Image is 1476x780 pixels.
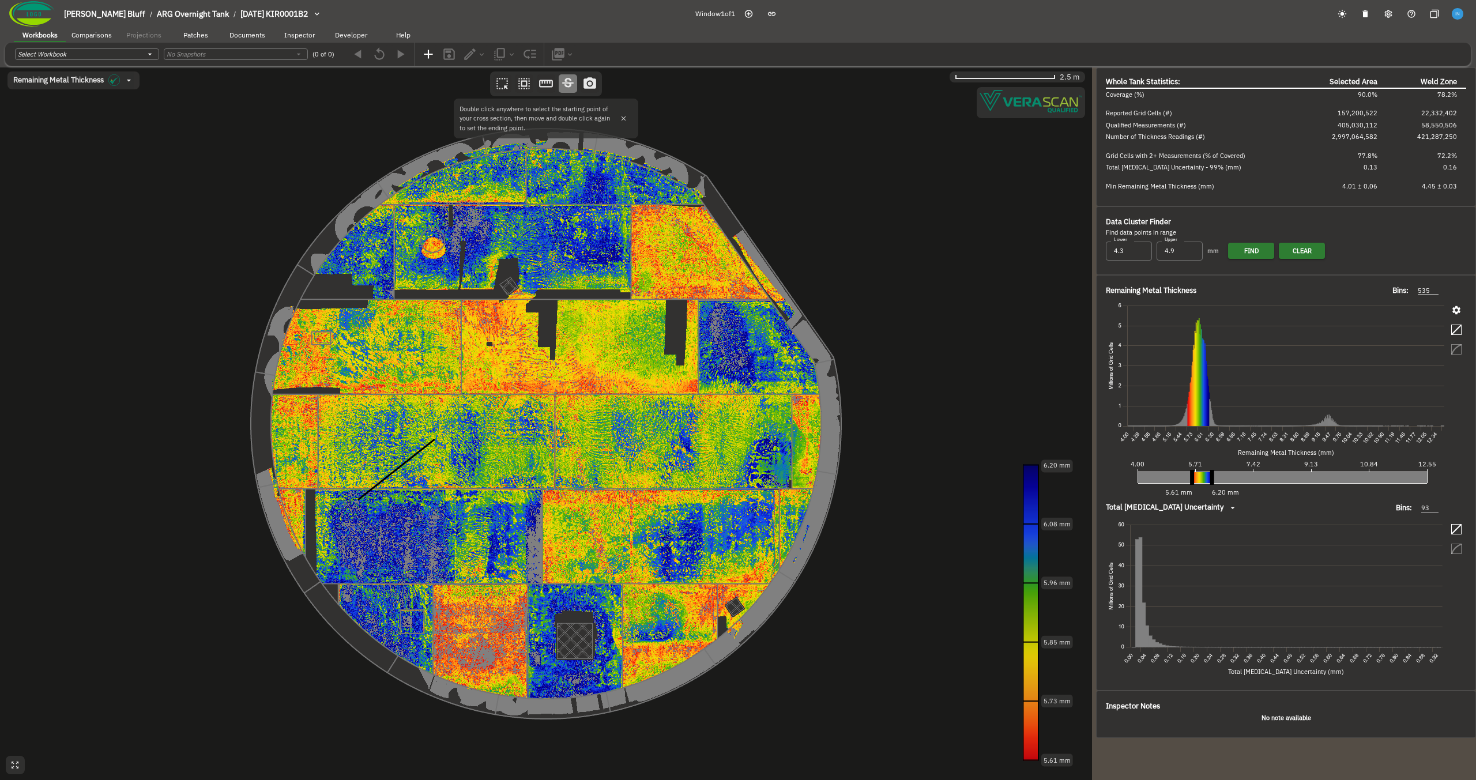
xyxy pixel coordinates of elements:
span: 157,200,522 [1338,109,1377,117]
span: 77.8% [1358,152,1377,160]
span: Clear [1293,246,1312,257]
span: 2,997,064,582 [1332,133,1377,141]
span: Coverage (%) [1106,91,1144,99]
span: Remaining Metal Thickness [1106,285,1196,296]
span: Qualified Measurements (#) [1106,121,1186,129]
img: f6ffcea323530ad0f5eeb9c9447a59c5 [1452,8,1463,19]
span: 78.2% [1437,91,1457,99]
span: Help [396,31,411,39]
span: 4.45 ± 0.03 [1422,182,1457,190]
span: 0.13 [1364,163,1377,171]
label: Upper [1165,236,1177,243]
button: Clear [1279,243,1325,259]
span: 2.5 m [1060,71,1079,83]
span: 4.01 ± 0.06 [1342,182,1377,190]
text: 5.96 mm [1044,579,1071,587]
span: 421,287,250 [1417,133,1457,141]
span: 0.16 [1443,163,1457,171]
span: Reported Grid Cells (#) [1106,109,1172,117]
span: Remaining Metal Thickness [13,76,104,85]
span: Patches [183,31,208,39]
span: (0 of 0) [312,50,334,59]
span: Whole Tank Statistics: [1106,77,1180,86]
i: Select Workbook [18,50,66,58]
span: Total [MEDICAL_DATA] Uncertainty - 99% (mm) [1106,163,1241,171]
label: Lower [1114,236,1127,243]
span: Workbooks [22,31,58,39]
span: Total [MEDICAL_DATA] Uncertainty [1106,503,1223,512]
span: Selected Area [1330,77,1377,86]
span: Bins: [1392,285,1409,296]
span: 90.0% [1358,91,1377,99]
span: Number of Thickness Readings (#) [1106,133,1205,141]
span: Min Remaining Metal Thickness (mm) [1106,182,1214,190]
nav: breadcrumb [64,8,308,20]
span: 405,030,112 [1338,121,1377,129]
span: Data Cluster Finder [1106,217,1171,227]
span: Find [1244,246,1259,257]
span: Grid Cells with 2+ Measurements (% of Covered) [1106,152,1245,160]
img: icon in the dropdown [108,74,120,86]
i: No Snapshots [167,50,205,58]
p: Double click anywhere to select the starting point of your cross section, then move and double cl... [460,104,615,133]
text: 6.08 mm [1044,520,1071,528]
text: 5.61 mm [1044,756,1071,764]
text: 6.20 mm [1044,461,1071,469]
span: [PERSON_NAME] Bluff [64,9,145,19]
span: ARG Overnight Tank [157,9,229,19]
button: Find [1228,243,1274,259]
img: Verascope qualified watermark [980,90,1082,113]
span: Inspector Notes [1106,701,1160,711]
b: No note available [1262,714,1311,722]
text: 5.73 mm [1044,697,1071,705]
button: breadcrumb [59,5,332,24]
span: 72.2% [1437,152,1457,160]
span: Comparisons [71,31,112,39]
span: Documents [229,31,265,39]
span: [DATE] KIR0001B2 [240,9,308,19]
span: Inspector [284,31,315,39]
span: Bins: [1396,502,1412,514]
span: 58,550,506 [1421,121,1457,129]
li: / [150,9,152,19]
li: / [234,9,236,19]
text: 5.85 mm [1044,638,1071,646]
span: Window 1 of 1 [695,9,735,19]
div: Find data points in range [1106,228,1466,238]
span: Weld Zone [1421,77,1457,86]
img: Company Logo [9,1,55,27]
span: Developer [335,31,367,39]
span: 22,332,402 [1421,109,1457,117]
span: mm [1207,246,1219,256]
